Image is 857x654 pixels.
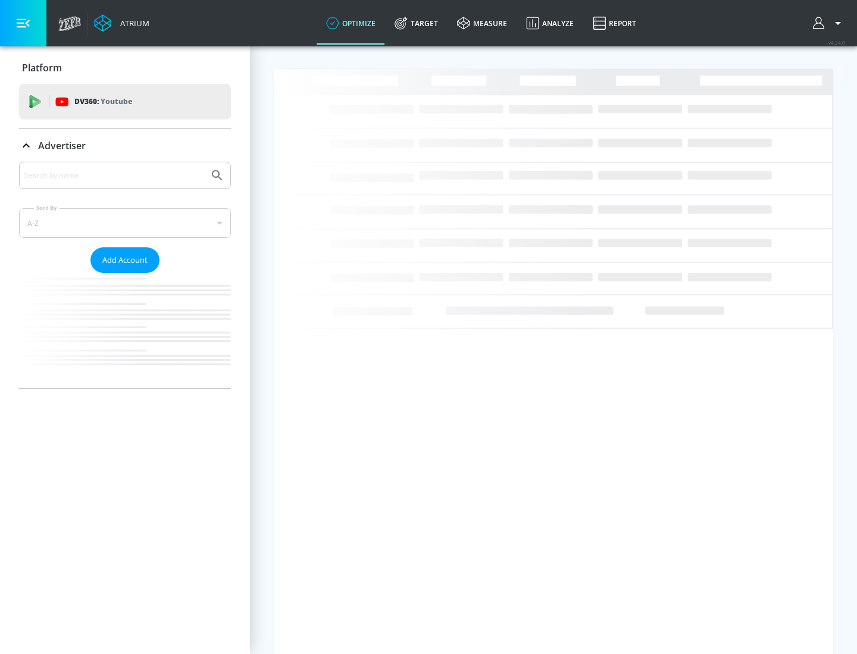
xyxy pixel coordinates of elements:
[19,51,231,84] div: Platform
[19,84,231,120] div: DV360: Youtube
[385,2,448,45] a: Target
[90,247,159,273] button: Add Account
[19,273,231,388] nav: list of Advertiser
[19,162,231,388] div: Advertiser
[102,253,148,267] span: Add Account
[19,129,231,162] div: Advertiser
[115,18,149,29] div: Atrium
[19,208,231,238] div: A-Z
[22,61,62,74] p: Platform
[34,204,60,212] label: Sort By
[38,139,86,152] p: Advertiser
[317,2,385,45] a: optimize
[94,14,149,32] a: Atrium
[101,95,132,108] p: Youtube
[517,2,583,45] a: Analyze
[24,168,204,183] input: Search by name
[448,2,517,45] a: measure
[583,2,646,45] a: Report
[74,95,132,108] p: DV360:
[828,39,845,46] span: v 4.24.0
